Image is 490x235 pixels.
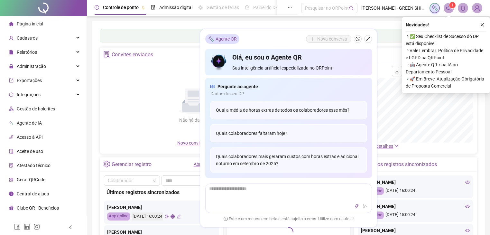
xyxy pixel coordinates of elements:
[17,135,43,140] span: Acesso à API
[451,3,454,7] span: 1
[210,90,367,97] span: Dados do seu DP
[356,37,360,41] span: history
[9,135,14,139] span: api
[24,223,30,230] span: linkedin
[232,64,366,71] span: Sua inteligência artificial especializada no QRPoint.
[198,5,203,10] span: sun
[17,21,43,26] span: Página inicial
[368,144,393,149] span: Ver detalhes
[194,162,220,167] a: Abrir registro
[9,177,14,182] span: qrcode
[17,191,49,196] span: Central de ajuda
[17,177,45,182] span: Gerar QRCode
[17,205,59,211] span: Clube QR - Beneficios
[406,75,486,89] span: ⚬ 🚀 Em Breve, Atualização Obrigatória de Proposta Comercial
[9,78,14,83] span: export
[406,33,486,47] span: ⚬ ✅ Seu Checklist de Sucesso do DP está disponível
[205,34,239,44] div: Agente QR
[232,53,366,62] h4: Olá, eu sou o Agente QR
[177,140,209,146] span: Novo convite
[9,149,14,154] span: audit
[431,5,438,12] img: sparkle-icon.fc2bf0ac1784a2077858766a79e2daf3.svg
[132,212,163,221] div: [DATE] 16:00:24
[17,106,55,111] span: Gestão de holerites
[151,5,155,10] span: file-done
[365,159,437,170] div: Últimos registros sincronizados
[9,192,14,196] span: info-circle
[288,5,292,10] span: ellipsis
[210,53,227,71] img: icon
[394,69,400,74] span: download
[17,120,42,126] span: Agente de IA
[9,22,14,26] span: home
[210,147,367,173] div: Quais colaboradores mais geraram custos com horas extras e adicional noturno em setembro de 2025?
[224,216,228,221] span: exclamation-circle
[33,223,40,230] span: instagram
[449,2,456,8] sup: 1
[14,223,21,230] span: facebook
[361,5,426,12] span: [PERSON_NAME] - GREEN SHIPPING AND CONSULTING LTDA
[253,5,278,10] span: Painel do DP
[353,202,361,210] button: thunderbolt
[17,35,38,41] span: Cadastros
[107,212,130,221] div: App online
[361,187,470,195] div: [DATE] 16:00:24
[9,36,14,40] span: user-add
[17,163,51,168] span: Atestado técnico
[361,203,470,210] div: [PERSON_NAME]
[208,35,214,42] img: sparkle-icon.fc2bf0ac1784a2077858766a79e2daf3.svg
[171,214,175,219] span: global
[361,179,470,186] div: [PERSON_NAME]
[245,5,249,10] span: dashboard
[165,214,169,219] span: eye
[177,214,181,219] span: edit
[9,50,14,54] span: file
[361,227,470,234] div: [PERSON_NAME]
[17,92,41,97] span: Integrações
[224,216,354,222] span: Este é um recurso em beta e está sujeito a erros. Utilize com cautela!
[95,5,99,10] span: clock-circle
[207,5,239,10] span: Gestão de férias
[9,64,14,69] span: lock
[406,47,486,61] span: ⚬ Vale Lembrar: Política de Privacidade e LGPD na QRPoint
[349,6,354,11] span: search
[368,144,399,149] a: Ver detalhes down
[355,204,359,209] span: thunderbolt
[141,6,145,10] span: pushpin
[406,21,429,28] span: Novidades !
[9,107,14,111] span: apartment
[446,5,452,11] span: notification
[210,101,367,119] div: Qual a média de horas extras de todos os colaboradores esse mês?
[306,35,351,43] button: Nova conversa
[480,23,485,27] span: close
[68,225,73,230] span: left
[465,228,470,233] span: eye
[17,149,43,154] span: Aceite de uso
[103,51,110,58] span: solution
[103,5,139,10] span: Controle de ponto
[17,50,37,55] span: Relatórios
[106,188,217,196] div: Últimos registros sincronizados
[9,206,14,210] span: gift
[17,64,46,69] span: Administração
[472,3,482,13] img: 88846
[159,5,192,10] span: Admissão digital
[394,144,399,148] span: down
[460,5,466,11] span: bell
[112,159,152,170] div: Gerenciar registro
[465,204,470,209] span: eye
[361,202,369,210] button: send
[17,78,42,83] span: Exportações
[9,163,14,168] span: solution
[361,211,470,219] div: [DATE] 15:00:24
[103,161,110,167] span: setting
[210,83,215,90] span: read
[164,117,223,124] div: Não há dados
[217,83,258,90] span: Pergunte ao agente
[406,61,486,75] span: ⚬ 🤖 Agente QR: sua IA no Departamento Pessoal
[9,92,14,97] span: sync
[366,37,370,41] span: shrink
[465,180,470,184] span: eye
[107,204,216,211] div: [PERSON_NAME]
[210,124,367,142] div: Quais colaboradores faltaram hoje?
